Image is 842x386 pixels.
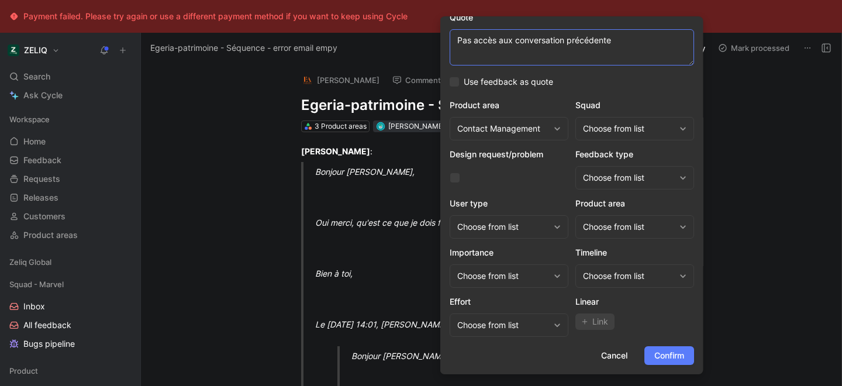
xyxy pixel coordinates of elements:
[575,147,694,161] h2: Feedback type
[601,349,627,363] span: Cancel
[591,346,637,365] button: Cancel
[450,197,568,211] h2: User type
[583,122,675,136] div: Choose from list
[583,269,675,283] div: Choose from list
[575,246,694,260] h2: Timeline
[450,295,568,309] h2: Effort
[575,313,615,330] button: Link
[464,75,553,89] span: Use feedback as quote
[457,269,549,283] div: Choose from list
[583,220,675,234] div: Choose from list
[457,122,549,136] div: Contact Management
[644,346,694,365] button: Confirm
[450,11,694,25] label: Quote
[457,220,549,234] div: Choose from list
[575,295,694,309] h2: Linear
[575,197,694,211] h2: Product area
[450,98,568,112] h2: Product area
[450,246,568,260] h2: Importance
[575,98,694,112] h2: Squad
[457,318,549,332] div: Choose from list
[654,349,684,363] span: Confirm
[592,315,608,329] span: Link
[450,147,568,161] h2: Design request/problem
[583,171,675,185] div: Choose from list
